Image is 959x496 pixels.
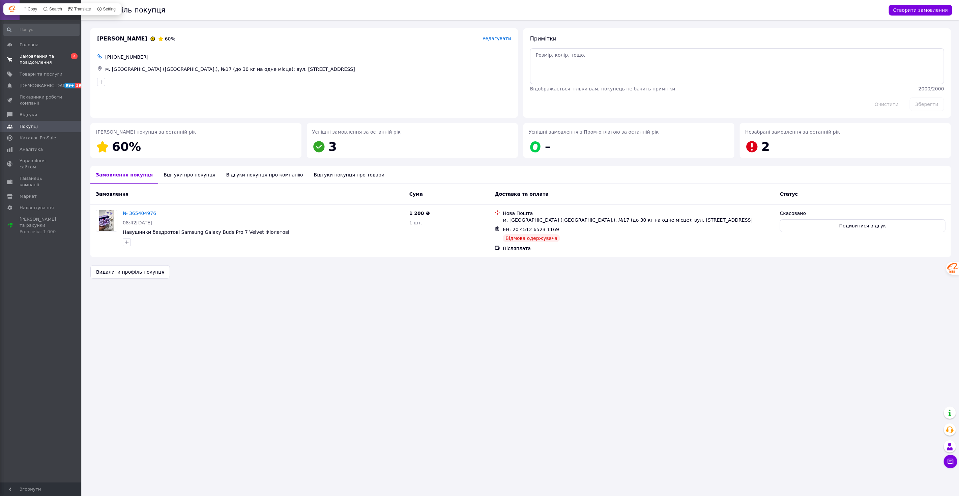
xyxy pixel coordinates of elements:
[71,53,78,59] span: 2
[20,205,54,211] span: Налаштування
[312,129,401,135] span: Успішні замовлення за останній рік
[165,36,175,42] span: 60%
[104,64,513,74] div: м. [GEOGRAPHIC_DATA] ([GEOGRAPHIC_DATA].), №17 (до 30 кг на одне місце): вул. [STREET_ADDRESS]
[20,53,62,65] span: Замовлення та повідомлення
[123,211,156,216] a: № 365404976
[221,166,309,184] div: Відгуки покупця про компанію
[20,83,69,89] span: [DEMOGRAPHIC_DATA]
[20,146,43,153] span: Аналітика
[503,227,559,232] span: ЕН: 20 4512 6523 1169
[97,35,147,43] span: [PERSON_NAME]
[409,211,430,216] span: 1 200 ₴
[123,229,289,235] a: Навушники бездротові Samsung Galaxy Buds Pro 7 Velvet Фіолетові
[101,6,166,14] h1: Профіль покупця
[409,220,423,225] span: 1 шт.
[503,210,774,217] div: Нова Пошта
[20,94,62,106] span: Показники роботи компанії
[761,140,770,154] span: 2
[503,245,774,252] div: Післяплата
[99,210,115,231] img: Фото товару
[96,191,128,197] span: Замовлення
[20,193,37,199] span: Маркет
[20,229,62,235] div: Prom мікс 1 000
[90,166,158,184] div: Замовлення покупця
[20,123,38,130] span: Покупці
[309,166,390,184] div: Відгуки покупця про товари
[64,83,75,88] span: 99+
[495,191,549,197] span: Доставка та оплата
[919,86,944,91] span: 2000 / 2000
[96,210,117,231] a: Фото товару
[104,52,513,62] div: [PHONE_NUMBER]
[328,140,337,154] span: 3
[839,222,886,229] span: Подивитися відгук
[20,42,38,48] span: Головна
[503,217,774,223] div: м. [GEOGRAPHIC_DATA] ([GEOGRAPHIC_DATA].), №17 (до 30 кг на одне місце): вул. [STREET_ADDRESS]
[545,140,551,154] span: –
[3,24,80,36] input: Пошук
[20,216,62,235] span: [PERSON_NAME] та рахунки
[530,86,675,91] span: Відображається тільки вам, покупець не бачить примітки
[745,129,840,135] span: Незабрані замовлення за останній рік
[780,210,946,217] div: Скасовано
[158,166,221,184] div: Відгуки про покупця
[780,219,946,232] button: Подивитися відгук
[20,158,62,170] span: Управління сайтом
[20,175,62,188] span: Гаманець компанії
[20,135,56,141] span: Каталог ProSale
[20,112,37,118] span: Відгуки
[889,5,952,16] button: Створити замовлення
[503,234,560,242] div: Відмова одержувача
[20,71,62,77] span: Товари та послуги
[96,129,196,135] span: [PERSON_NAME] покупця за останній рік
[483,36,511,41] span: Редагувати
[529,129,659,135] span: Успішні замовлення з Пром-оплатою за останній рік
[780,191,798,197] span: Статус
[112,140,141,154] span: 60%
[123,220,152,225] span: 08:42[DATE]
[75,83,83,88] span: 39
[530,35,556,42] span: Примітки
[90,265,170,279] button: Видалити профіль покупця
[944,455,957,468] button: Чат з покупцем
[409,191,423,197] span: Cума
